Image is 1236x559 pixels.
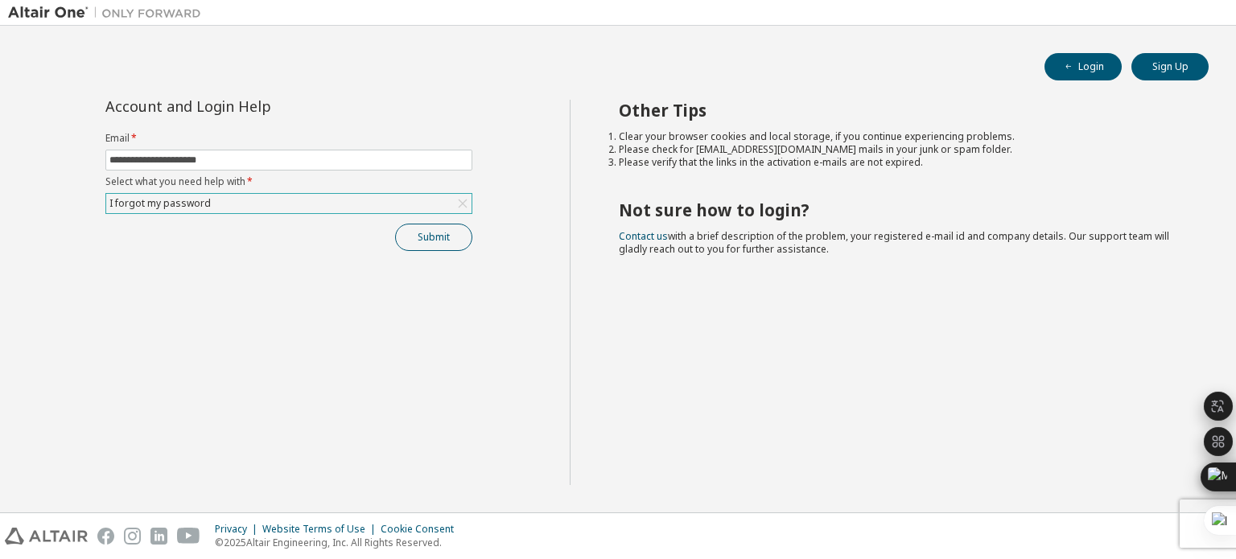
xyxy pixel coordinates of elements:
[381,523,463,536] div: Cookie Consent
[619,100,1180,121] h2: Other Tips
[262,523,381,536] div: Website Terms of Use
[106,194,472,213] div: I forgot my password
[619,229,1169,256] span: with a brief description of the problem, your registered e-mail id and company details. Our suppo...
[215,523,262,536] div: Privacy
[8,5,209,21] img: Altair One
[124,528,141,545] img: instagram.svg
[395,224,472,251] button: Submit
[105,132,472,145] label: Email
[105,100,399,113] div: Account and Login Help
[5,528,88,545] img: altair_logo.svg
[105,175,472,188] label: Select what you need help with
[619,229,668,243] a: Contact us
[619,143,1180,156] li: Please check for [EMAIL_ADDRESS][DOMAIN_NAME] mails in your junk or spam folder.
[1131,53,1209,80] button: Sign Up
[619,199,1180,220] h2: Not sure how to login?
[619,130,1180,143] li: Clear your browser cookies and local storage, if you continue experiencing problems.
[107,195,213,212] div: I forgot my password
[215,536,463,549] p: © 2025 Altair Engineering, Inc. All Rights Reserved.
[150,528,167,545] img: linkedin.svg
[1044,53,1122,80] button: Login
[177,528,200,545] img: youtube.svg
[97,528,114,545] img: facebook.svg
[619,156,1180,169] li: Please verify that the links in the activation e-mails are not expired.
